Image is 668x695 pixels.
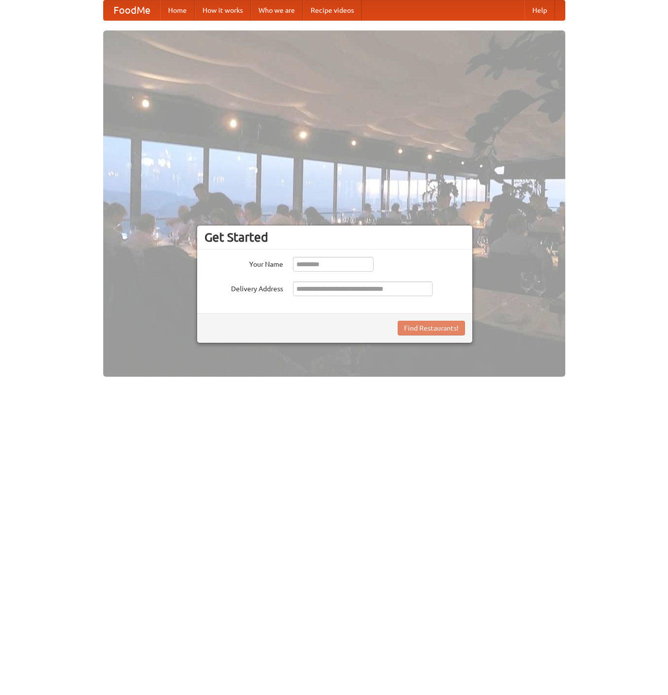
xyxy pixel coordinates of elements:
[195,0,251,20] a: How it works
[204,257,283,269] label: Your Name
[104,0,160,20] a: FoodMe
[204,230,465,245] h3: Get Started
[398,321,465,335] button: Find Restaurants!
[251,0,303,20] a: Who we are
[303,0,362,20] a: Recipe videos
[524,0,555,20] a: Help
[204,281,283,294] label: Delivery Address
[160,0,195,20] a: Home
